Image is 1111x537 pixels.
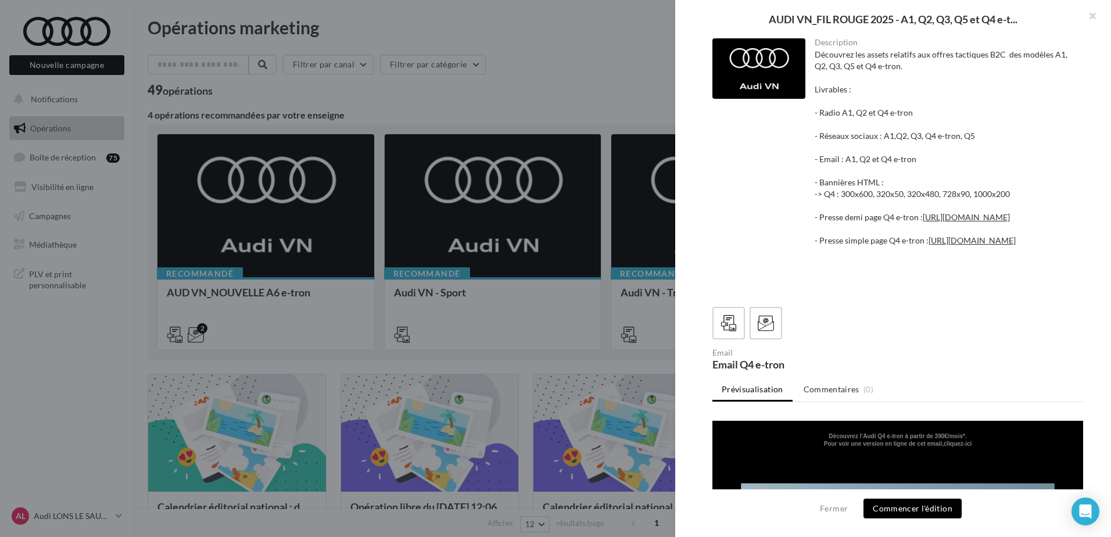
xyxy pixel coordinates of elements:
a: [URL][DOMAIN_NAME] [929,235,1016,245]
button: Commencer l'édition [863,499,962,518]
span: Commentaires [804,384,859,395]
div: Email Q4 e-tron [712,359,893,370]
font: Pour voir une version en ligne de cet email, [112,20,260,26]
span: (0) [863,385,873,394]
span: AUDI VN_FIL ROUGE 2025 - A1, Q2, Q3, Q5 et Q4 e-t... [769,14,1017,24]
div: Découvrez les assets relatifs aux offres tactiques B2C des modèles A1, Q2, Q3, Q5 et Q4 e-tron. L... [815,49,1074,293]
div: Open Intercom Messenger [1071,497,1099,525]
div: Description [815,38,1074,46]
button: Fermer [815,502,852,515]
a: [URL][DOMAIN_NAME] [923,212,1010,222]
b: Découvrez l’Audi Q4 e-tron à partir de 390€/mois*. [116,12,254,19]
a: cliquez-ici [231,20,259,26]
div: Email [712,349,893,357]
